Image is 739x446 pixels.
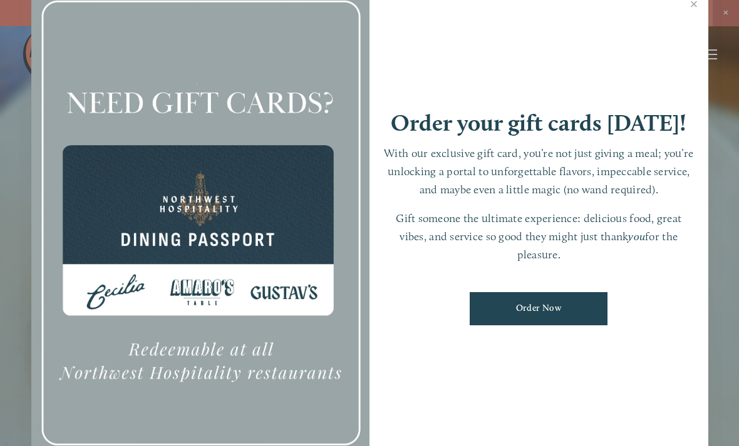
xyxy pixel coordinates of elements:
[382,144,696,198] p: With our exclusive gift card, you’re not just giving a meal; you’re unlocking a portal to unforge...
[470,292,607,325] a: Order Now
[382,210,696,263] p: Gift someone the ultimate experience: delicious food, great vibes, and service so good they might...
[628,230,645,243] em: you
[391,111,686,134] h1: Order your gift cards [DATE]!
